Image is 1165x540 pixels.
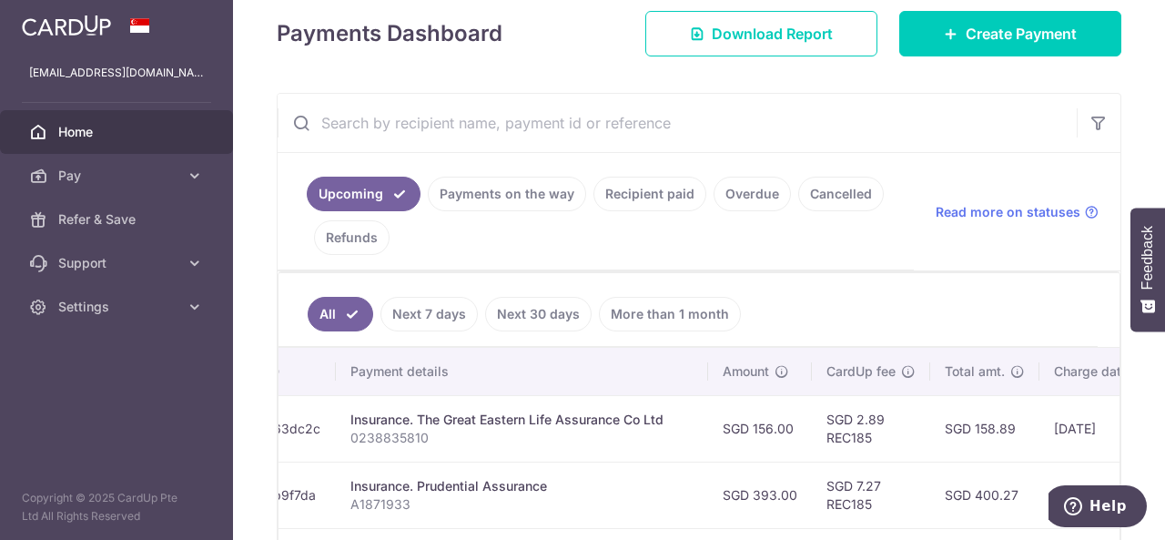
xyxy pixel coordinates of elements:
[714,177,791,211] a: Overdue
[723,362,769,381] span: Amount
[812,462,930,528] td: SGD 7.27 REC185
[22,15,111,36] img: CardUp
[936,203,1080,221] span: Read more on statuses
[350,429,694,447] p: 0238835810
[58,167,178,185] span: Pay
[1039,462,1163,528] td: [DATE]
[708,395,812,462] td: SGD 156.00
[899,11,1121,56] a: Create Payment
[1130,208,1165,331] button: Feedback - Show survey
[1054,362,1129,381] span: Charge date
[485,297,592,331] a: Next 30 days
[1039,395,1163,462] td: [DATE]
[945,362,1005,381] span: Total amt.
[936,203,1099,221] a: Read more on statuses
[712,23,833,45] span: Download Report
[599,297,741,331] a: More than 1 month
[278,94,1077,152] input: Search by recipient name, payment id or reference
[58,298,178,316] span: Settings
[708,462,812,528] td: SGD 393.00
[58,123,178,141] span: Home
[314,220,390,255] a: Refunds
[350,495,694,514] p: A1871933
[380,297,478,331] a: Next 7 days
[645,11,877,56] a: Download Report
[428,177,586,211] a: Payments on the way
[826,362,896,381] span: CardUp fee
[930,462,1039,528] td: SGD 400.27
[930,395,1039,462] td: SGD 158.89
[350,411,694,429] div: Insurance. The Great Eastern Life Assurance Co Ltd
[307,177,420,211] a: Upcoming
[966,23,1077,45] span: Create Payment
[593,177,706,211] a: Recipient paid
[29,64,204,82] p: [EMAIL_ADDRESS][DOMAIN_NAME]
[58,254,178,272] span: Support
[798,177,884,211] a: Cancelled
[1048,485,1147,531] iframe: Opens a widget where you can find more information
[336,348,708,395] th: Payment details
[812,395,930,462] td: SGD 2.89 REC185
[308,297,373,331] a: All
[1140,226,1156,290] span: Feedback
[277,17,502,50] h4: Payments Dashboard
[58,210,178,229] span: Refer & Save
[350,477,694,495] div: Insurance. Prudential Assurance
